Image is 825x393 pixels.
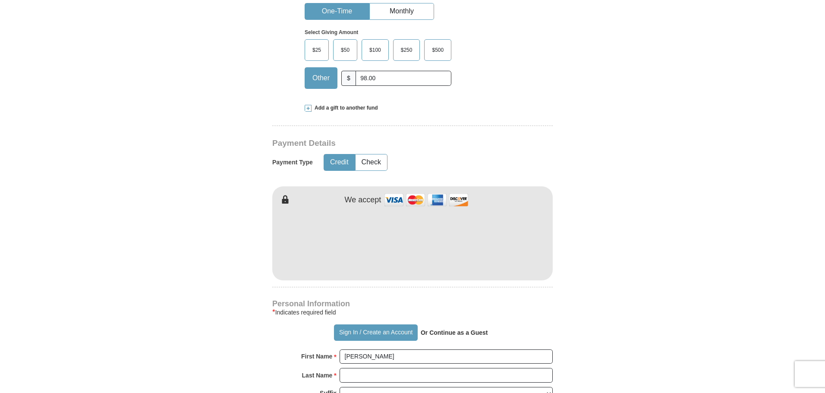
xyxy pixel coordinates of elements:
[397,44,417,57] span: $250
[272,159,313,166] h5: Payment Type
[428,44,448,57] span: $500
[341,71,356,86] span: $
[272,300,553,307] h4: Personal Information
[272,138,492,148] h3: Payment Details
[383,191,469,209] img: credit cards accepted
[334,324,417,341] button: Sign In / Create an Account
[365,44,385,57] span: $100
[302,369,333,381] strong: Last Name
[370,3,434,19] button: Monthly
[272,307,553,318] div: Indicates required field
[324,154,355,170] button: Credit
[312,104,378,112] span: Add a gift to another fund
[345,195,381,205] h4: We accept
[356,154,387,170] button: Check
[305,3,369,19] button: One-Time
[308,72,334,85] span: Other
[301,350,332,362] strong: First Name
[356,71,451,86] input: Other Amount
[421,329,488,336] strong: Or Continue as a Guest
[337,44,354,57] span: $50
[305,29,358,35] strong: Select Giving Amount
[308,44,325,57] span: $25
